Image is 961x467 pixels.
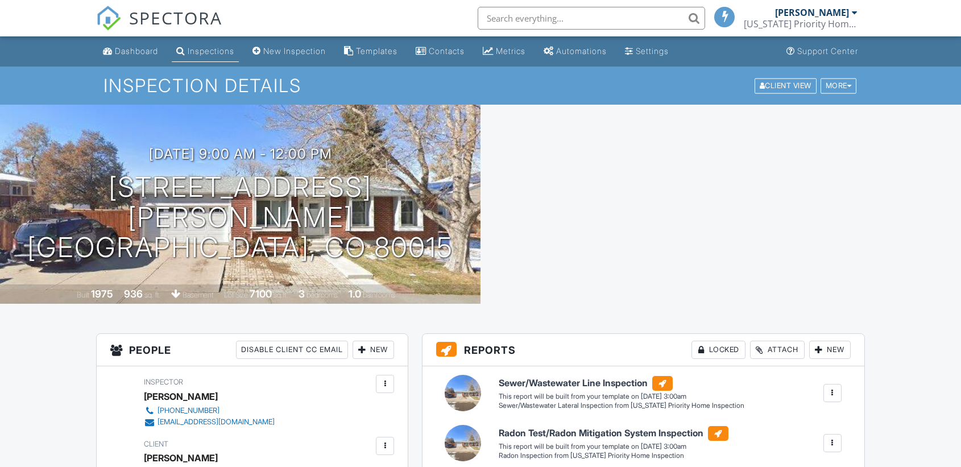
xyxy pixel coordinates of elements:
div: Disable Client CC Email [236,341,348,359]
h1: Inspection Details [103,76,858,96]
div: New [809,341,851,359]
div: New Inspection [263,46,326,56]
span: Built [77,291,89,299]
h3: Reports [422,334,864,366]
div: Templates [356,46,397,56]
span: sq.ft. [274,291,288,299]
div: 1.0 [349,288,361,300]
h3: [DATE] 9:00 am - 12:00 pm [149,146,332,162]
a: Templates [339,41,402,62]
h6: Radon Test/Radon Mitigation System Inspection [499,426,728,441]
div: 1975 [91,288,113,300]
h1: [STREET_ADDRESS][PERSON_NAME] [GEOGRAPHIC_DATA], CO 80015 [18,172,462,262]
div: Automations [556,46,607,56]
span: bedrooms [306,291,338,299]
div: [PERSON_NAME] [775,7,849,18]
div: [PERSON_NAME] [144,388,218,405]
a: Dashboard [98,41,163,62]
div: Settings [636,46,669,56]
div: Inspections [188,46,234,56]
div: 7100 [250,288,272,300]
div: Colorado Priority Home Inspection [744,18,858,30]
span: sq. ft. [144,291,160,299]
a: Contacts [411,41,469,62]
a: [PHONE_NUMBER] [144,405,275,416]
div: Client View [755,78,817,93]
span: Lot Size [224,291,248,299]
span: SPECTORA [129,6,222,30]
div: Support Center [797,46,858,56]
input: Search everything... [478,7,705,30]
span: basement [183,291,213,299]
a: Client View [753,81,819,89]
div: [PERSON_NAME] [144,449,218,466]
div: Radon Inspection from [US_STATE] Priority Home Inspection [499,451,728,461]
div: 3 [299,288,305,300]
a: New Inspection [248,41,330,62]
a: Settings [620,41,673,62]
div: More [821,78,857,93]
a: Automations (Basic) [539,41,611,62]
div: This report will be built from your template on [DATE] 3:00am [499,392,744,401]
span: Inspector [144,378,183,386]
div: [PHONE_NUMBER] [158,406,219,415]
h6: Sewer/Wastewater Line Inspection [499,376,744,391]
a: Support Center [782,41,863,62]
div: Dashboard [115,46,158,56]
div: This report will be built from your template on [DATE] 3:00am [499,442,728,451]
div: Attach [750,341,805,359]
div: [EMAIL_ADDRESS][DOMAIN_NAME] [158,418,275,427]
div: New [353,341,394,359]
div: 936 [124,288,143,300]
span: Client [144,440,168,448]
img: The Best Home Inspection Software - Spectora [96,6,121,31]
div: Metrics [496,46,525,56]
a: Metrics [478,41,530,62]
span: bathrooms [363,291,395,299]
div: Sewer/Wastewater Lateral Inspection from [US_STATE] Priority Home Inspection [499,401,744,411]
div: Locked [691,341,745,359]
a: [EMAIL_ADDRESS][DOMAIN_NAME] [144,416,275,428]
a: SPECTORA [96,15,222,39]
h3: People [97,334,408,366]
a: Inspections [172,41,239,62]
div: Contacts [429,46,465,56]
